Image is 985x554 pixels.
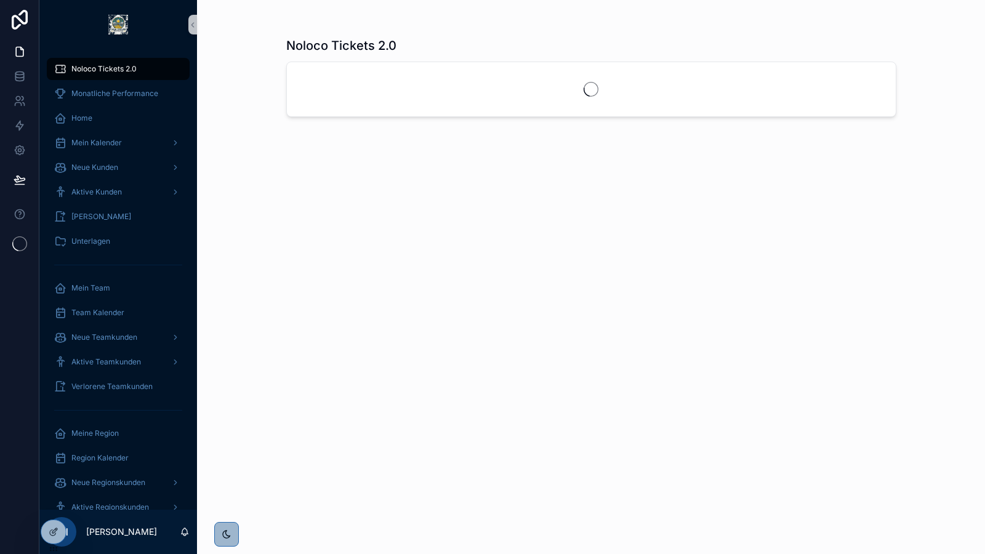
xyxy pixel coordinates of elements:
[47,132,190,154] a: Mein Kalender
[47,58,190,80] a: Noloco Tickets 2.0
[71,428,119,438] span: Meine Region
[71,382,153,391] span: Verlorene Teamkunden
[86,526,157,538] p: [PERSON_NAME]
[47,422,190,444] a: Meine Region
[71,308,124,318] span: Team Kalender
[47,230,190,252] a: Unterlagen
[71,89,158,98] span: Monatliche Performance
[71,163,118,172] span: Neue Kunden
[47,351,190,373] a: Aktive Teamkunden
[71,212,131,222] span: [PERSON_NAME]
[71,236,110,246] span: Unterlagen
[71,113,92,123] span: Home
[39,49,197,510] div: scrollable content
[71,283,110,293] span: Mein Team
[47,82,190,105] a: Monatliche Performance
[71,64,137,74] span: Noloco Tickets 2.0
[47,326,190,348] a: Neue Teamkunden
[47,496,190,518] a: Aktive Regionskunden
[47,302,190,324] a: Team Kalender
[71,357,141,367] span: Aktive Teamkunden
[71,502,149,512] span: Aktive Regionskunden
[71,478,145,488] span: Neue Regionskunden
[286,37,396,54] h1: Noloco Tickets 2.0
[71,138,122,148] span: Mein Kalender
[71,453,129,463] span: Region Kalender
[47,107,190,129] a: Home
[47,206,190,228] a: [PERSON_NAME]
[47,472,190,494] a: Neue Regionskunden
[47,375,190,398] a: Verlorene Teamkunden
[47,181,190,203] a: Aktive Kunden
[71,187,122,197] span: Aktive Kunden
[47,156,190,179] a: Neue Kunden
[108,15,128,34] img: App logo
[71,332,137,342] span: Neue Teamkunden
[47,447,190,469] a: Region Kalender
[47,277,190,299] a: Mein Team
